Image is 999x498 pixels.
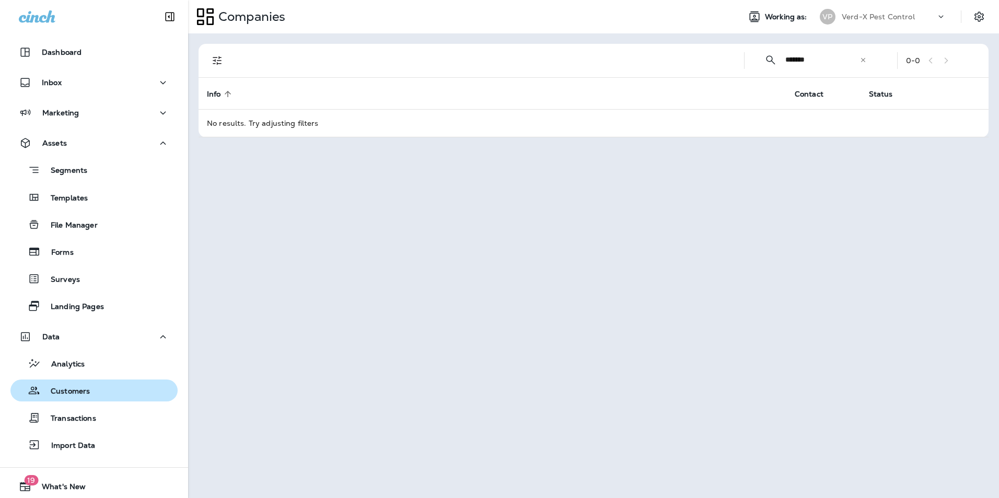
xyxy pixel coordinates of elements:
[40,221,98,231] p: File Manager
[10,186,178,208] button: Templates
[820,9,835,25] div: VP
[10,407,178,429] button: Transactions
[40,387,90,397] p: Customers
[31,482,86,495] span: What's New
[10,476,178,497] button: 19What's New
[42,48,82,56] p: Dashboard
[869,90,893,99] span: Status
[10,72,178,93] button: Inbox
[842,13,915,21] p: Verd-X Pest Control
[40,194,88,204] p: Templates
[795,90,823,99] span: Contact
[40,302,104,312] p: Landing Pages
[42,139,67,147] p: Assets
[906,56,920,65] div: 0 - 0
[42,78,62,87] p: Inbox
[41,248,74,258] p: Forms
[10,42,178,63] button: Dashboard
[10,380,178,401] button: Customers
[207,89,235,99] span: Info
[795,89,837,99] span: Contact
[10,102,178,123] button: Marketing
[40,166,87,176] p: Segments
[10,214,178,235] button: File Manager
[40,414,96,424] p: Transactions
[214,9,285,25] p: Companies
[155,6,184,27] button: Collapse Sidebar
[10,159,178,181] button: Segments
[207,90,221,99] span: Info
[24,475,38,485] span: 19
[42,333,60,341] p: Data
[10,133,178,153] button: Assets
[199,109,989,137] td: No results. Try adjusting filters
[10,241,178,263] button: Forms
[765,13,809,21] span: Working as:
[40,275,80,285] p: Surveys
[41,441,96,451] p: Import Data
[869,89,907,99] span: Status
[760,50,781,70] button: Collapse Search
[42,109,79,117] p: Marketing
[10,434,178,456] button: Import Data
[10,268,178,290] button: Surveys
[10,326,178,347] button: Data
[10,295,178,317] button: Landing Pages
[41,360,85,370] p: Analytics
[207,50,228,71] button: Filters
[970,7,989,26] button: Settings
[10,352,178,374] button: Analytics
